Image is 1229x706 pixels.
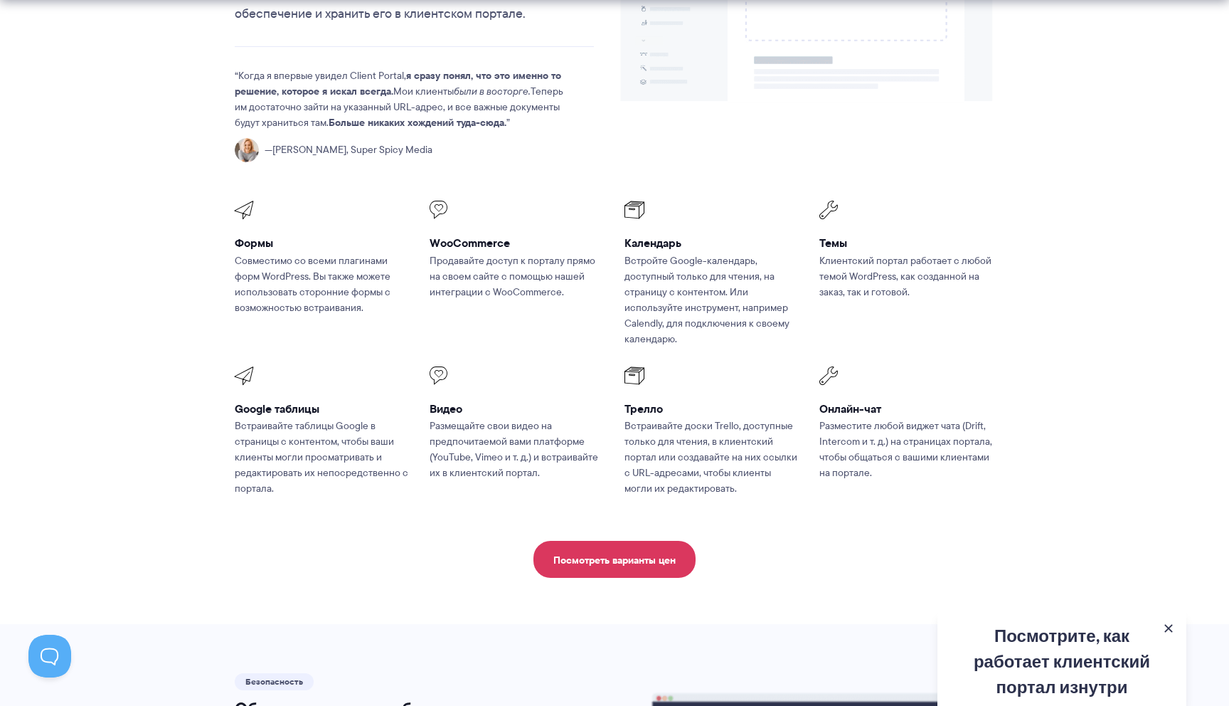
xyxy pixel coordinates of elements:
font: Видео [430,400,462,417]
font: Разместите любой виджет чата (Drift, Intercom и т. д.) на страницах портала, чтобы общаться с ваш... [819,418,992,480]
font: Безопасность [245,675,303,688]
a: Посмотреть варианты цен [533,541,696,578]
font: Темы [819,234,847,251]
font: Формы [235,234,273,251]
font: Больше никаких хождений туда-сюда. [329,115,506,130]
font: Посмотреть варианты цен [553,552,676,568]
iframe: Переключить поддержку клиентов [28,635,71,678]
font: были в восторге. [454,84,531,98]
font: Продавайте доступ к порталу прямо на своем сайте с помощью нашей интеграции с WooCommerce. [430,253,595,299]
font: Встройте Google-календарь, доступный только для чтения, на страницу с контентом. Или используйте ... [624,253,789,346]
font: Встраивайте таблицы Google в страницы с контентом, чтобы ваши клиенты могли просматривать и редак... [235,418,408,495]
font: Календарь [624,234,681,251]
font: Онлайн-чат [819,400,881,417]
font: я сразу понял, что это именно то решение, которое я искал всегда. [235,68,561,99]
font: Совместимо со всеми плагинами форм WordPress. Вы также можете использовать сторонние формы с возм... [235,253,390,315]
font: Когда я впервые увидел Client Portal, [238,68,406,83]
font: Теперь им достаточно зайти на указанный URL-адрес, и все важные документы будут храниться там. [235,84,563,130]
font: [PERSON_NAME], Super Spicy Media [272,142,432,157]
font: Встраивайте доски Trello, доступные только для чтения, в клиентский портал или создавайте на них ... [624,418,797,495]
font: Мои клиенты [393,84,454,98]
font: Размещайте свои видео на предпочитаемой вами платформе (YouTube, Vimeo и т. д.) и встраивайте их ... [430,418,598,480]
font: Google таблицы [235,400,319,417]
font: Трелло [624,400,663,417]
font: Клиентский портал работает с любой темой WordPress, как созданной на заказ, так и готовой. [819,253,991,299]
font: WooCommerce [430,234,510,251]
